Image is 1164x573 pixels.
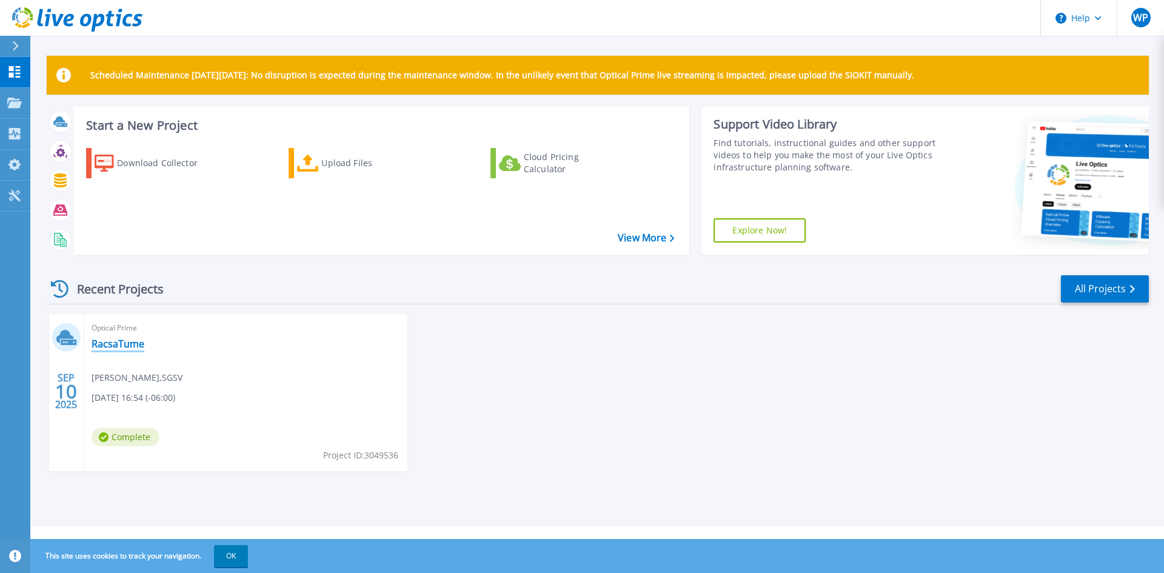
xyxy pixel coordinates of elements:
div: Recent Projects [47,274,180,304]
div: SEP 2025 [55,369,78,414]
span: Project ID: 3049536 [323,449,398,462]
a: RacsaTume [92,338,144,350]
div: Support Video Library [714,116,942,132]
p: Scheduled Maintenance [DATE][DATE]: No disruption is expected during the maintenance window. In t... [90,70,914,80]
h3: Start a New Project [86,119,674,132]
button: OK [214,545,248,567]
span: Optical Prime [92,321,400,335]
a: View More [618,232,674,244]
span: [PERSON_NAME] , SGSV [92,371,182,384]
a: Explore Now! [714,218,806,243]
span: [DATE] 16:54 (-06:00) [92,391,175,404]
a: Upload Files [289,148,424,178]
div: Find tutorials, instructional guides and other support videos to help you make the most of your L... [714,137,942,173]
a: Download Collector [86,148,221,178]
a: All Projects [1061,275,1149,303]
div: Cloud Pricing Calculator [524,151,621,175]
span: Complete [92,428,159,446]
a: Cloud Pricing Calculator [490,148,626,178]
div: Upload Files [321,151,418,175]
span: WP [1133,13,1148,22]
div: Download Collector [117,151,214,175]
span: 10 [55,386,77,397]
span: This site uses cookies to track your navigation. [33,545,248,567]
